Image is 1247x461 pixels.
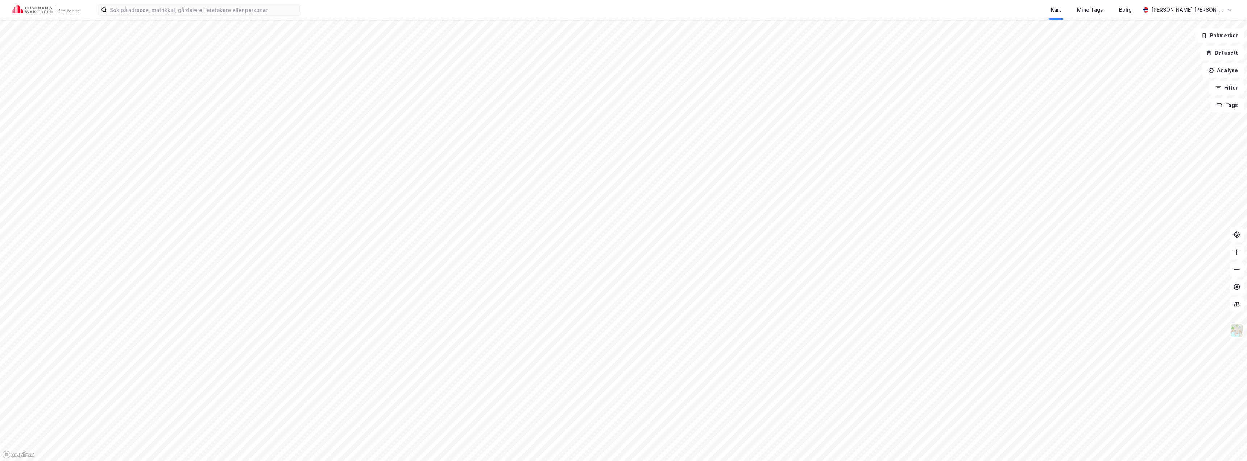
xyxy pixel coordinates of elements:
[1077,5,1103,14] div: Mine Tags
[1151,5,1224,14] div: [PERSON_NAME] [PERSON_NAME]
[12,5,80,15] img: cushman-wakefield-realkapital-logo.202ea83816669bd177139c58696a8fa1.svg
[1211,426,1247,461] div: Kontrollprogram for chat
[1211,426,1247,461] iframe: Chat Widget
[107,4,301,15] input: Søk på adresse, matrikkel, gårdeiere, leietakere eller personer
[1051,5,1061,14] div: Kart
[1119,5,1132,14] div: Bolig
